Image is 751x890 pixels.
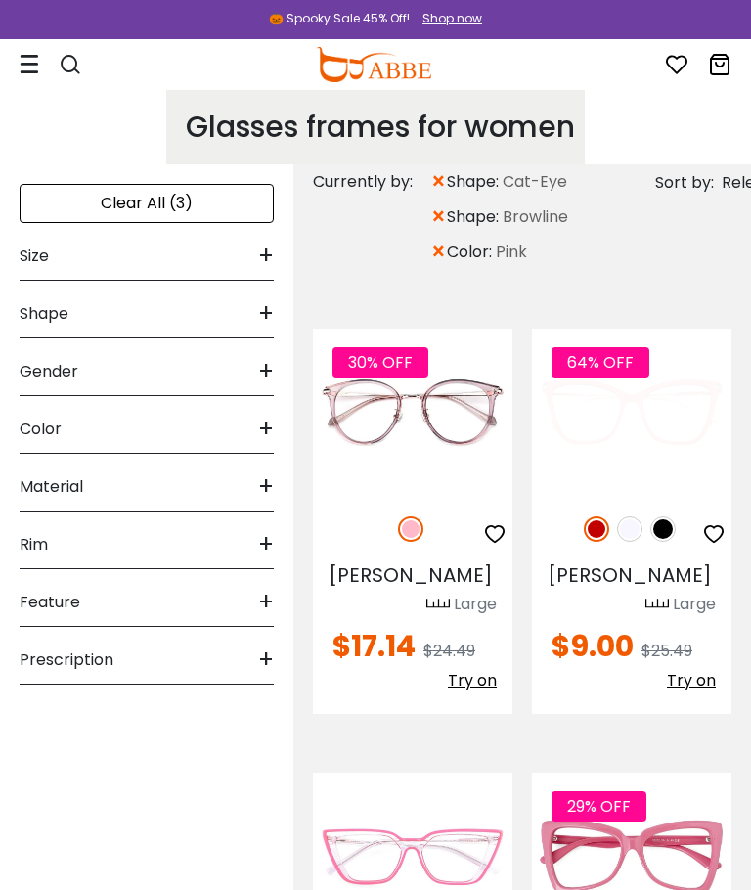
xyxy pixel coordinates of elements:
[398,516,423,542] img: Pink
[448,663,497,698] button: Try on
[258,406,274,453] span: +
[329,561,493,589] span: [PERSON_NAME]
[426,598,450,612] img: size ruler
[552,791,646,822] span: 29% OFF
[20,348,78,395] span: Gender
[503,170,567,194] span: Cat-Eye
[20,290,68,337] span: Shape
[532,329,731,495] img: Red Gosse - Acetate,Metal ,Universal Bridge Fit
[422,10,482,27] div: Shop now
[269,10,410,27] div: 🎃 Spooky Sale 45% Off!
[20,184,274,223] div: Clear All (3)
[447,241,496,264] span: color:
[258,521,274,568] span: +
[186,110,575,145] h1: Glasses frames for women
[650,516,676,542] img: Black
[20,233,49,280] span: Size
[258,290,274,337] span: +
[20,521,48,568] span: Rim
[673,593,716,616] div: Large
[258,233,274,280] span: +
[645,598,669,612] img: size ruler
[316,47,431,82] img: abbeglasses.com
[313,164,430,200] div: Currently by:
[447,170,503,194] span: shape:
[584,516,609,542] img: Red
[20,406,62,453] span: Color
[448,669,497,691] span: Try on
[413,10,482,26] a: Shop now
[430,164,447,200] span: ×
[20,579,80,626] span: Feature
[655,171,714,194] span: Sort by:
[552,625,634,667] span: $9.00
[258,579,274,626] span: +
[332,347,428,378] span: 30% OFF
[503,205,568,229] span: Browline
[667,669,716,691] span: Try on
[617,516,642,542] img: Translucent
[332,625,416,667] span: $17.14
[258,637,274,684] span: +
[548,561,712,589] span: [PERSON_NAME]
[430,200,447,235] span: ×
[258,348,274,395] span: +
[496,241,527,264] span: Pink
[430,235,447,270] span: ×
[641,640,692,662] span: $25.49
[258,464,274,511] span: +
[447,205,503,229] span: shape:
[667,663,716,698] button: Try on
[20,637,113,684] span: Prescription
[423,640,475,662] span: $24.49
[313,329,512,495] img: Pink Naomi - Metal,TR ,Adjust Nose Pads
[20,464,83,511] span: Material
[552,347,649,378] span: 64% OFF
[454,593,497,616] div: Large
